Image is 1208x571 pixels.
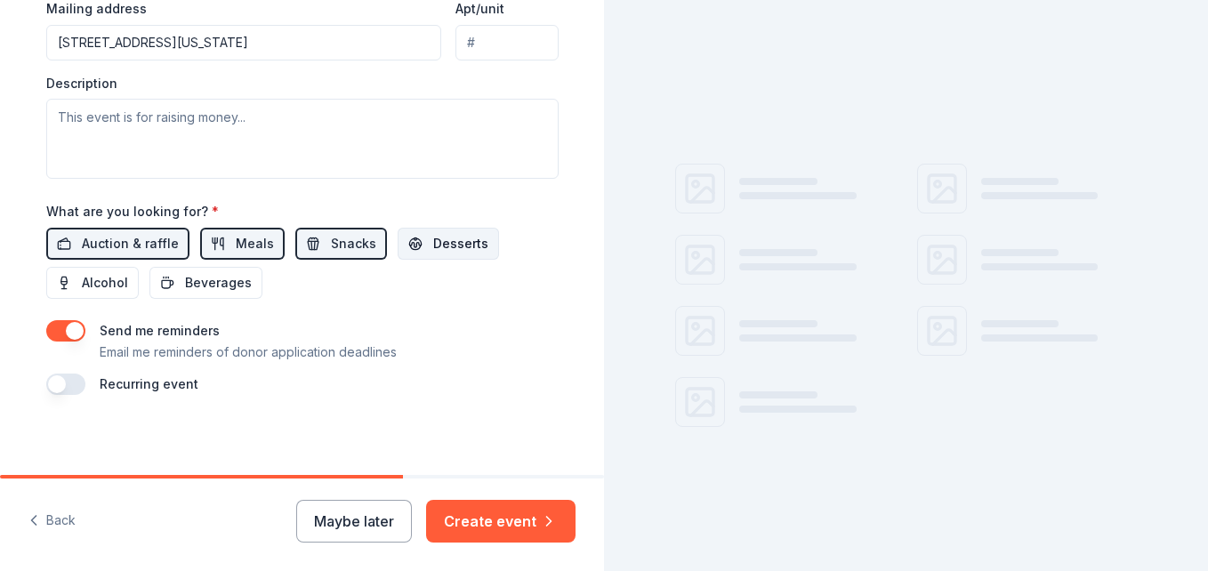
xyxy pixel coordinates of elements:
span: Alcohol [82,272,128,294]
label: Send me reminders [100,323,220,338]
span: Meals [236,233,274,254]
button: Alcohol [46,267,139,299]
button: Beverages [149,267,262,299]
span: Beverages [185,272,252,294]
button: Snacks [295,228,387,260]
span: Snacks [331,233,376,254]
input: Enter a US address [46,25,442,60]
span: Auction & raffle [82,233,179,254]
p: Email me reminders of donor application deadlines [100,342,397,363]
button: Desserts [398,228,499,260]
button: Create event [426,500,576,543]
button: Maybe later [296,500,412,543]
span: Desserts [433,233,488,254]
button: Auction & raffle [46,228,189,260]
label: Description [46,75,117,92]
button: Meals [200,228,285,260]
label: What are you looking for? [46,203,219,221]
input: # [455,25,558,60]
label: Recurring event [100,376,198,391]
button: Back [28,503,76,540]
